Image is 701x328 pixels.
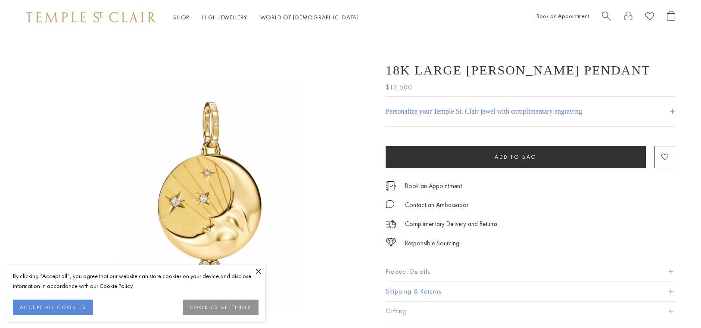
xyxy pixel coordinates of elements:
[202,13,247,21] a: High JewelleryHigh Jewellery
[386,219,396,229] img: icon_delivery.svg
[536,12,589,20] a: Book an Appointment
[13,271,259,291] div: By clicking “Accept all”, you agree that our website can store cookies on your device and disclos...
[658,288,692,319] iframe: Gorgias live chat messenger
[173,13,189,21] a: ShopShop
[386,181,396,191] img: icon_appointment.svg
[386,63,651,77] h1: 18K Large [PERSON_NAME] Pendant
[405,200,468,210] div: Contact an Ambassador
[386,82,412,93] span: $13,500
[386,282,675,301] button: Shipping & Returns
[386,146,646,168] button: Add to bag
[386,200,394,208] img: MessageIcon-01_2.svg
[495,153,537,161] span: Add to bag
[183,300,259,315] button: COOKIES SETTINGS
[670,103,675,119] h4: +
[173,12,359,23] nav: Main navigation
[386,262,675,282] button: Product Details
[405,181,462,191] a: Book an Appointment
[13,300,93,315] button: ACCEPT ALL COOKIES
[386,106,582,117] h4: Personalize your Temple St. Clair jewel with complimentary engraving
[26,12,156,22] img: Temple St. Clair
[405,219,497,229] p: Complimentary Delivery and Returns
[645,11,654,24] a: View Wishlist
[260,13,359,21] a: World of [DEMOGRAPHIC_DATA]World of [DEMOGRAPHIC_DATA]
[667,11,675,24] a: Open Shopping Bag
[602,11,611,24] a: Search
[386,238,396,247] img: icon_sourcing.svg
[405,238,459,249] div: Responsible Sourcing
[386,302,675,321] button: Gifting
